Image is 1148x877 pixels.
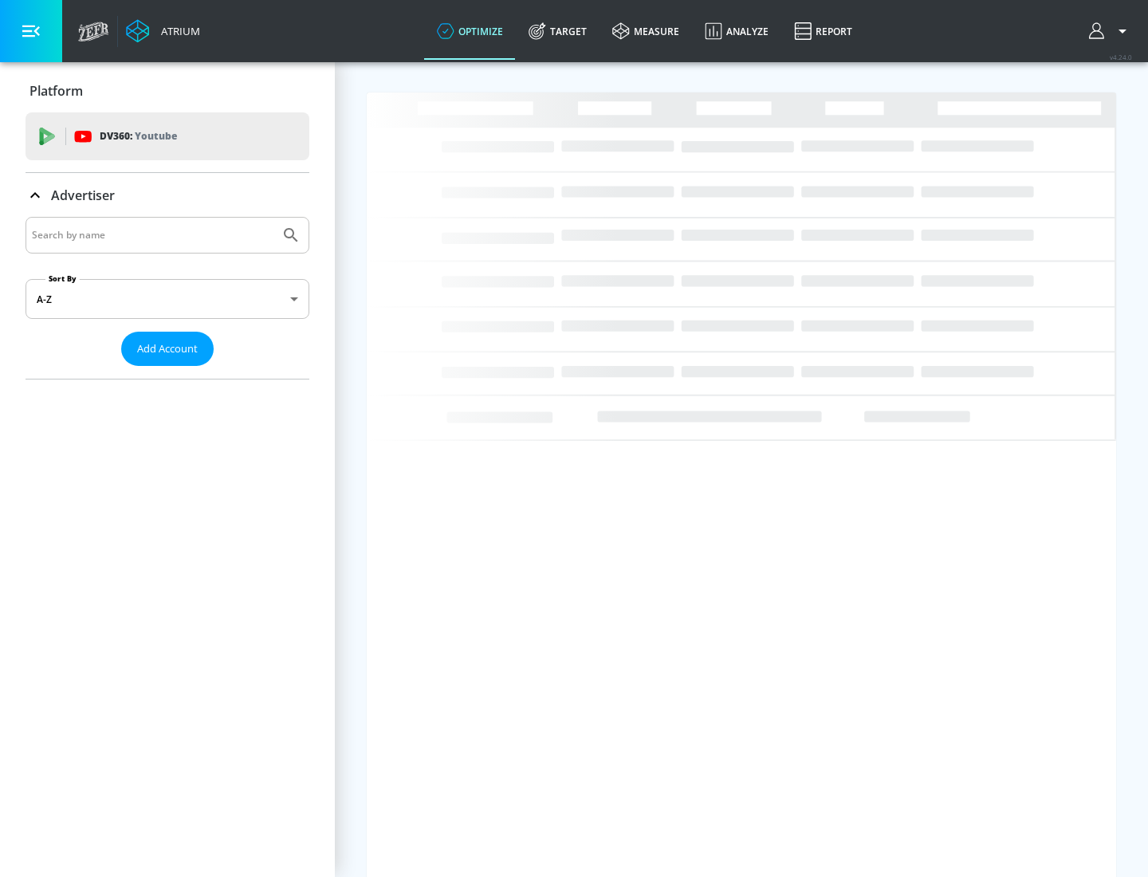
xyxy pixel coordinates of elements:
[51,187,115,204] p: Advertiser
[26,112,309,160] div: DV360: Youtube
[135,128,177,144] p: Youtube
[692,2,781,60] a: Analyze
[155,24,200,38] div: Atrium
[100,128,177,145] p: DV360:
[32,225,273,246] input: Search by name
[600,2,692,60] a: measure
[781,2,865,60] a: Report
[45,273,80,284] label: Sort By
[26,279,309,319] div: A-Z
[424,2,516,60] a: optimize
[516,2,600,60] a: Target
[26,217,309,379] div: Advertiser
[1110,53,1132,61] span: v 4.24.0
[121,332,214,366] button: Add Account
[26,173,309,218] div: Advertiser
[126,19,200,43] a: Atrium
[26,366,309,379] nav: list of Advertiser
[137,340,198,358] span: Add Account
[29,82,83,100] p: Platform
[26,69,309,113] div: Platform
